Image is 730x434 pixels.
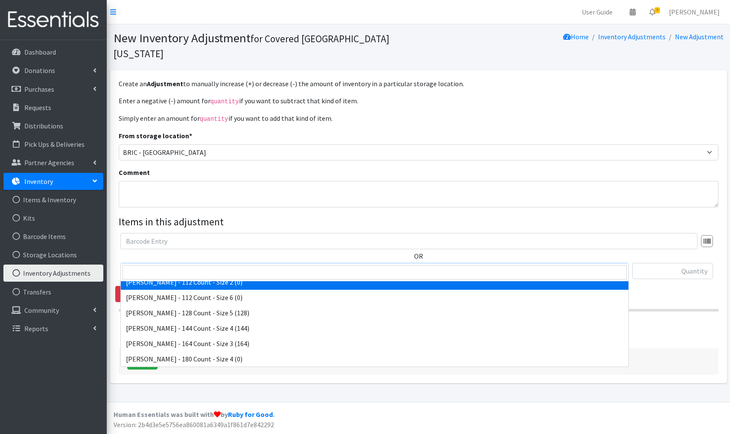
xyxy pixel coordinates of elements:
a: [PERSON_NAME] [662,3,727,20]
li: [PERSON_NAME] - 164 Count - Size 3 (164) [121,336,628,351]
strong: Human Essentials was built with by . [114,410,274,419]
p: Distributions [24,122,63,130]
a: Home [563,32,589,41]
a: Items & Inventory [3,191,103,208]
span: 4 [654,7,660,13]
p: Create an to manually increase (+) or decrease (-) the amount of inventory in a particular storag... [119,79,718,89]
legend: Items in this adjustment [119,214,718,230]
input: Quantity [632,263,713,279]
li: [PERSON_NAME] - 144 Count - Size 4 (144) [121,320,628,336]
p: Pick Ups & Deliveries [24,140,85,149]
p: Purchases [24,85,54,93]
p: Inventory [24,177,53,186]
label: OR [414,251,423,261]
a: Donations [3,62,103,79]
a: 4 [642,3,662,20]
strong: Adjustment [147,79,183,88]
li: [PERSON_NAME] - 112 Count - Size 6 (0) [121,290,628,305]
small: for Covered [GEOGRAPHIC_DATA][US_STATE] [114,32,389,60]
li: [PERSON_NAME] - 180 Count - Size 4 (0) [121,351,628,367]
a: Inventory Adjustments [3,265,103,282]
label: Comment [119,167,150,178]
a: Community [3,302,103,319]
a: Inventory Adjustments [598,32,666,41]
a: Inventory [3,173,103,190]
a: Transfers [3,283,103,300]
p: Community [24,306,59,315]
p: Simply enter an amount for if you want to add that kind of item. [119,113,718,124]
label: From storage location [119,131,192,141]
a: Dashboard [3,44,103,61]
li: [PERSON_NAME] - 112 Count - Size 2 (0) [121,274,628,290]
a: User Guide [575,3,619,20]
a: Kits [3,210,103,227]
code: quantity [200,116,228,122]
a: New Adjustment [675,32,724,41]
a: Barcode Items [3,228,103,245]
p: Dashboard [24,48,56,56]
img: HumanEssentials [3,6,103,34]
p: Requests [24,103,51,112]
a: Purchases [3,81,103,98]
a: Partner Agencies [3,154,103,171]
a: Reports [3,320,103,337]
p: Partner Agencies [24,158,74,167]
a: Pick Ups & Deliveries [3,136,103,153]
p: Donations [24,66,55,75]
abbr: required [189,131,192,140]
a: Requests [3,99,103,116]
a: Storage Locations [3,246,103,263]
a: Remove [115,286,158,302]
p: Reports [24,324,48,333]
a: Distributions [3,117,103,134]
p: Enter a negative (-) amount for if you want to subtract that kind of item. [119,96,718,106]
input: Barcode Entry [120,233,698,249]
li: [PERSON_NAME] - 128 Count - Size 5 (128) [121,305,628,320]
h1: New Inventory Adjustment [114,31,415,60]
code: quantity [210,98,239,105]
span: Version: 2b4d3e5e5756ea860081a6349a1f861d7e842292 [114,420,274,429]
a: Ruby for Good [228,410,273,419]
